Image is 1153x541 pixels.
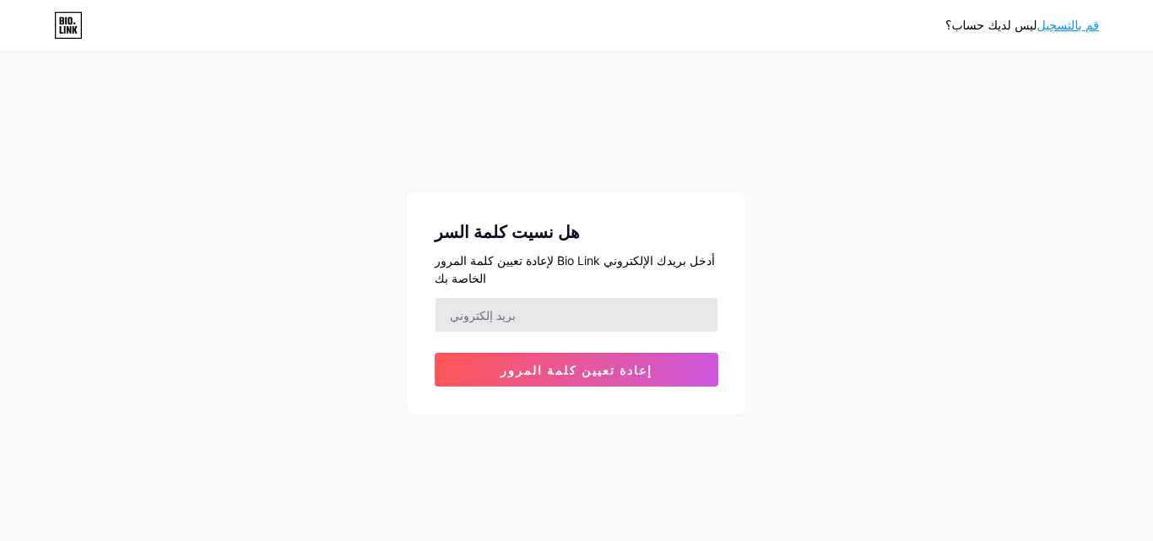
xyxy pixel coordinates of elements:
input: بريد إلكتروني [436,298,717,332]
font: هل نسيت كلمة السر [435,222,580,242]
font: أدخل بريدك الإلكتروني Bio Link لإعادة تعيين كلمة المرور الخاصة بك [435,253,715,285]
font: إعادة تعيين كلمة المرور [501,363,652,377]
a: قم بالتسجيل [1037,19,1099,32]
font: ليس لديك حساب؟ [945,19,1037,32]
button: إعادة تعيين كلمة المرور [435,353,718,387]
